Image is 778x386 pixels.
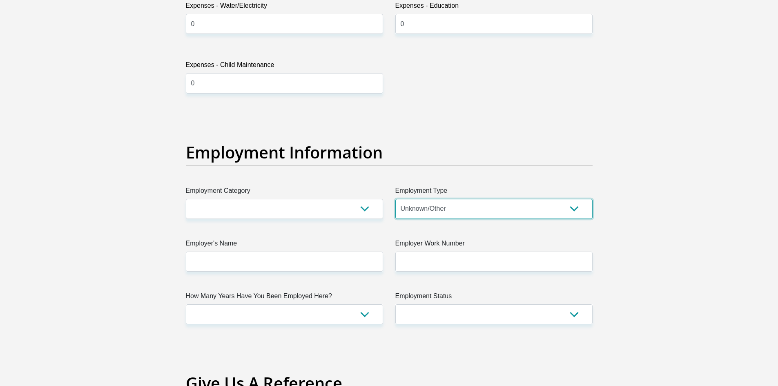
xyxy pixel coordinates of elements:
label: Employment Category [186,186,383,199]
label: Expenses - Education [395,1,593,14]
label: Employment Status [395,291,593,304]
label: Expenses - Water/Electricity [186,1,383,14]
label: Employment Type [395,186,593,199]
input: Expenses - Child Maintenance [186,73,383,93]
label: Employer's Name [186,239,383,252]
input: Employer Work Number [395,252,593,272]
input: Employer's Name [186,252,383,272]
label: How Many Years Have You Been Employed Here? [186,291,383,304]
label: Expenses - Child Maintenance [186,60,383,73]
label: Employer Work Number [395,239,593,252]
input: Expenses - Water/Electricity [186,14,383,34]
input: Expenses - Education [395,14,593,34]
h2: Employment Information [186,143,593,162]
